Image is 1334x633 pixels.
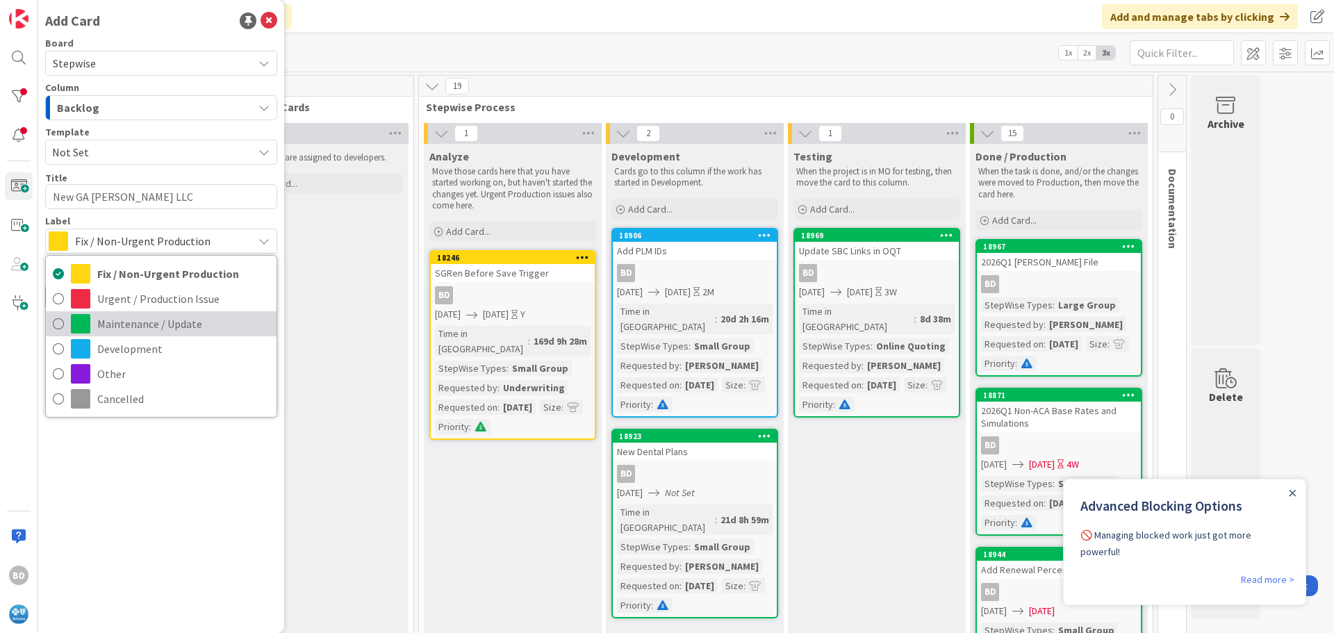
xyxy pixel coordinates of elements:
div: Requested by [617,358,680,373]
div: BD [799,264,817,282]
a: Fix / Non-Urgent Production [46,261,277,286]
div: Online Quoting [873,338,949,354]
span: Stepwise Process [426,100,1135,114]
span: Development [97,338,270,359]
input: Quick Filter... [1130,40,1234,65]
div: Time in [GEOGRAPHIC_DATA] [435,326,528,356]
div: 18944 [983,550,1141,559]
span: 2 [636,125,660,142]
div: 18906Add PLM IDs [613,229,777,260]
span: : [743,578,746,593]
span: : [743,377,746,393]
span: : [680,377,682,393]
i: Not Set [665,486,695,499]
span: : [680,559,682,574]
div: Size [722,377,743,393]
span: Cancelled [97,388,270,409]
a: 188712026Q1 Non-ACA Base Rates and SimulationsBD[DATE][DATE]4WStepWise Types:Small GroupRequested... [975,388,1142,536]
div: 18944Add Renewal Percentage to Bids [977,548,1141,579]
span: Template [45,127,90,137]
div: [DATE] [864,377,900,393]
span: : [497,400,500,415]
a: Maintenance / Update [46,311,277,336]
span: : [680,358,682,373]
div: Requested by [617,559,680,574]
span: : [914,311,916,327]
span: : [1015,356,1017,371]
span: 3x [1096,46,1115,60]
span: : [715,512,717,527]
div: SGRen Before Save Trigger [431,264,595,282]
div: BD [977,436,1141,454]
div: Small Group [509,361,572,376]
span: : [1107,336,1110,352]
div: 18871 [983,391,1141,400]
div: Small Group [691,539,754,554]
div: 18923New Dental Plans [613,430,777,461]
div: Requested on [617,578,680,593]
span: Add Card... [810,203,855,215]
div: [PERSON_NAME] [682,358,762,373]
div: [DATE] [500,400,536,415]
a: 18906Add PLM IDsBD[DATE][DATE]2MTime in [GEOGRAPHIC_DATA]:20d 2h 16mStepWise Types:Small GroupReq... [611,228,778,418]
span: : [497,380,500,395]
span: : [507,361,509,376]
a: Cancelled [46,386,277,411]
button: Backlog [45,95,277,120]
div: StepWise Types [617,539,689,554]
div: Requested on [981,495,1044,511]
span: : [1053,297,1055,313]
div: Small Group [1055,476,1118,491]
div: 18923 [619,431,777,441]
div: Priority [435,419,469,434]
span: Add Card... [628,203,673,215]
div: Size [540,400,561,415]
span: Add Card... [446,225,491,238]
span: Development [611,149,680,163]
div: StepWise Types [435,361,507,376]
div: 189672026Q1 [PERSON_NAME] File [977,240,1141,271]
div: Add PLM IDs [613,242,777,260]
div: 18967 [977,240,1141,253]
div: Archive [1208,115,1244,132]
div: 18969 [795,229,959,242]
div: 18944 [977,548,1141,561]
span: Analyze [429,149,469,163]
div: [DATE] [1046,495,1082,511]
span: : [680,578,682,593]
div: Priority [617,397,651,412]
div: BD [9,566,28,585]
div: [DATE] [682,377,718,393]
div: BD [613,264,777,282]
span: : [1044,495,1046,511]
span: : [689,539,691,554]
div: Add and manage tabs by clicking [1102,4,1298,29]
span: Maintenance / Update [97,313,270,334]
div: 2026Q1 Non-ACA Base Rates and Simulations [977,402,1141,432]
span: : [528,334,530,349]
span: Other [97,363,270,384]
a: 18969Update SBC Links in OQTBD[DATE][DATE]3WTime in [GEOGRAPHIC_DATA]:8d 38mStepWise Types:Online... [793,228,960,418]
span: 19 [445,78,469,94]
div: BD [617,465,635,483]
div: 4W [1067,457,1079,472]
span: [DATE] [617,285,643,299]
div: Y [520,307,525,322]
span: : [862,358,864,373]
span: Board [45,38,74,48]
div: 18871 [977,389,1141,402]
img: avatar [9,605,28,624]
span: : [1044,336,1046,352]
div: 21d 8h 59m [717,512,773,527]
a: 189672026Q1 [PERSON_NAME] FileBDStepWise Types:Large GroupRequested by:[PERSON_NAME]Requested on:... [975,239,1142,377]
span: Label [45,216,70,226]
div: Delete [1209,388,1243,405]
span: : [689,338,691,354]
span: [DATE] [1029,457,1055,472]
div: BD [977,275,1141,293]
div: Requested on [981,336,1044,352]
div: Small Group [691,338,754,354]
span: : [833,397,835,412]
div: Requested by [799,358,862,373]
